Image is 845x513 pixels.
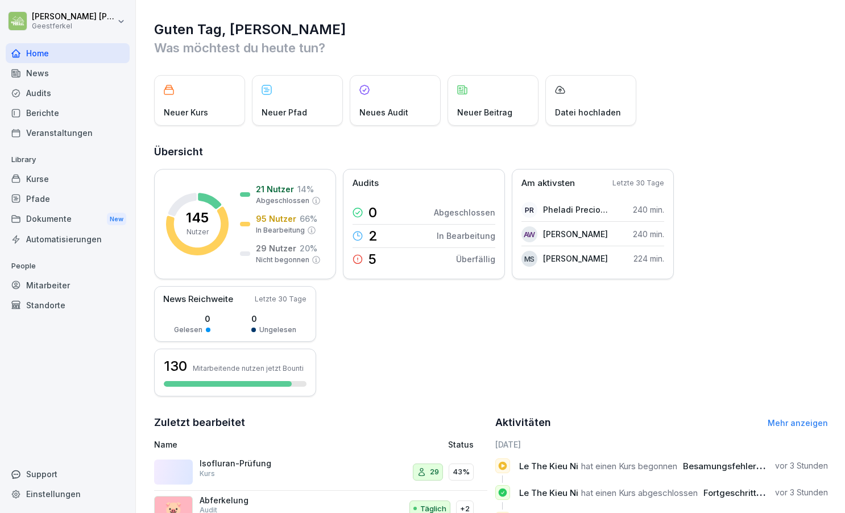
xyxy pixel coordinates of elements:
h2: Zuletzt bearbeitet [154,415,487,431]
p: 0 [251,313,296,325]
p: Geestferkel [32,22,115,30]
p: Abgeschlossen [434,206,495,218]
p: 43% [453,466,470,478]
p: 0 [368,206,377,220]
div: Dokumente [6,209,130,230]
a: Automatisierungen [6,229,130,249]
a: Isofluran-PrüfungKurs2943% [154,454,487,491]
p: Abferkelung [200,495,313,506]
p: 240 min. [633,204,664,216]
p: Datei hochladen [555,106,621,118]
p: Ungelesen [259,325,296,335]
p: vor 3 Stunden [775,460,828,471]
p: Neues Audit [359,106,408,118]
a: Audits [6,83,130,103]
p: Mitarbeitende nutzen jetzt Bounti [193,364,304,373]
div: MS [521,251,537,267]
p: Nicht begonnen [256,255,309,265]
div: AW [521,226,537,242]
p: Audits [353,177,379,190]
p: 29 Nutzer [256,242,296,254]
a: Standorte [6,295,130,315]
h2: Aktivitäten [495,415,551,431]
a: News [6,63,130,83]
p: 29 [430,466,439,478]
span: Le The Kieu Ni [519,487,578,498]
h1: Guten Tag, [PERSON_NAME] [154,20,828,39]
p: Status [448,438,474,450]
a: Mehr anzeigen [768,418,828,428]
p: Pheladi Precious Rampheri [543,204,608,216]
p: Letzte 30 Tage [612,178,664,188]
div: PR [521,202,537,218]
p: Was möchtest du heute tun? [154,39,828,57]
a: Veranstaltungen [6,123,130,143]
a: DokumenteNew [6,209,130,230]
h2: Übersicht [154,144,828,160]
p: Gelesen [174,325,202,335]
a: Pfade [6,189,130,209]
p: Am aktivsten [521,177,575,190]
p: 224 min. [633,253,664,264]
a: Home [6,43,130,63]
p: vor 3 Stunden [775,487,828,498]
span: hat einen Kurs abgeschlossen [581,487,698,498]
p: [PERSON_NAME] [543,228,608,240]
p: 14 % [297,183,314,195]
p: 20 % [300,242,317,254]
a: Einstellungen [6,484,130,504]
p: 2 [368,229,378,243]
p: Neuer Beitrag [457,106,512,118]
p: People [6,257,130,275]
p: News Reichweite [163,293,233,306]
a: Kurse [6,169,130,189]
span: hat einen Kurs begonnen [581,461,677,471]
p: [PERSON_NAME] [PERSON_NAME] [32,12,115,22]
p: 0 [174,313,210,325]
p: In Bearbeitung [256,225,305,235]
p: Überfällig [456,253,495,265]
p: 240 min. [633,228,664,240]
span: Le The Kieu Ni [519,461,578,471]
p: Library [6,151,130,169]
p: Letzte 30 Tage [255,294,306,304]
p: 145 [186,211,209,225]
div: New [107,213,126,226]
div: Support [6,464,130,484]
p: Neuer Kurs [164,106,208,118]
p: Isofluran-Prüfung [200,458,313,469]
a: Mitarbeiter [6,275,130,295]
p: 5 [368,253,376,266]
p: [PERSON_NAME] [543,253,608,264]
p: 21 Nutzer [256,183,294,195]
p: In Bearbeitung [437,230,495,242]
h6: [DATE] [495,438,829,450]
p: 66 % [300,213,317,225]
p: Nutzer [187,227,209,237]
p: Abgeschlossen [256,196,309,206]
p: Neuer Pfad [262,106,307,118]
p: 95 Nutzer [256,213,296,225]
h3: 130 [164,357,187,376]
p: Name [154,438,358,450]
p: Kurs [200,469,215,479]
a: Berichte [6,103,130,123]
